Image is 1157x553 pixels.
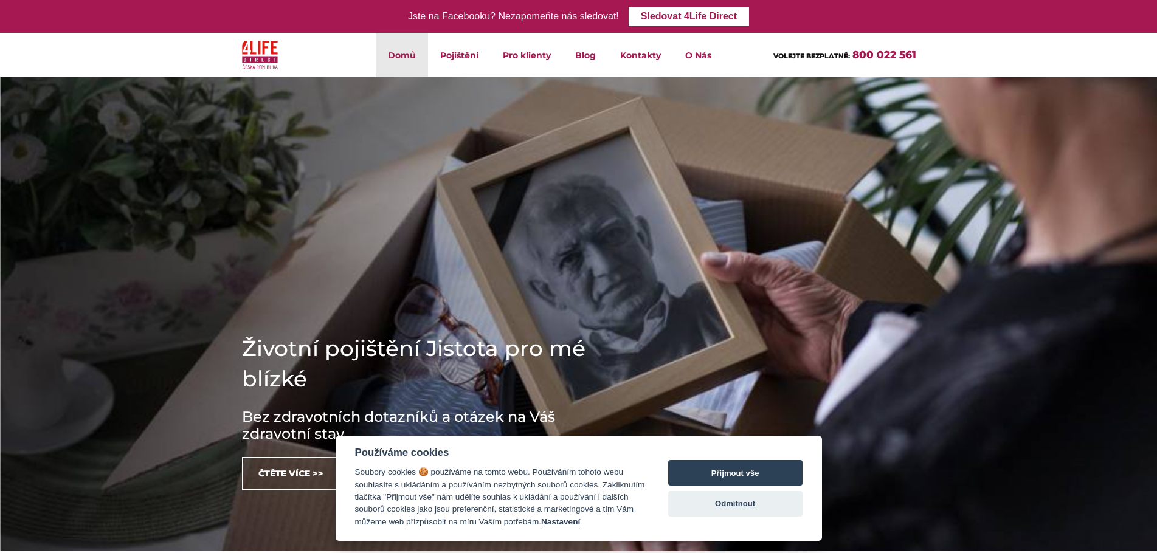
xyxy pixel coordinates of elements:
button: Přijmout vše [668,460,803,486]
div: Soubory cookies 🍪 používáme na tomto webu. Používáním tohoto webu souhlasíte s ukládáním a použív... [355,466,645,528]
a: Blog [563,33,608,77]
h3: Bez zdravotních dotazníků a otázek na Váš zdravotní stav [242,408,607,442]
a: 800 022 561 [852,49,916,61]
a: Sledovat 4Life Direct [629,7,749,26]
h1: Životní pojištění Jistota pro mé blízké [242,333,607,394]
a: Domů [376,33,428,77]
button: Odmítnout [668,491,803,517]
div: Jste na Facebooku? Nezapomeňte nás sledovat! [408,8,619,26]
img: 4Life Direct Česká republika logo [242,38,278,72]
a: Čtěte více >> [242,457,340,490]
span: VOLEJTE BEZPLATNĚ: [773,52,850,60]
a: Kontakty [608,33,673,77]
button: Nastavení [541,517,580,527]
div: Používáme cookies [355,447,645,459]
